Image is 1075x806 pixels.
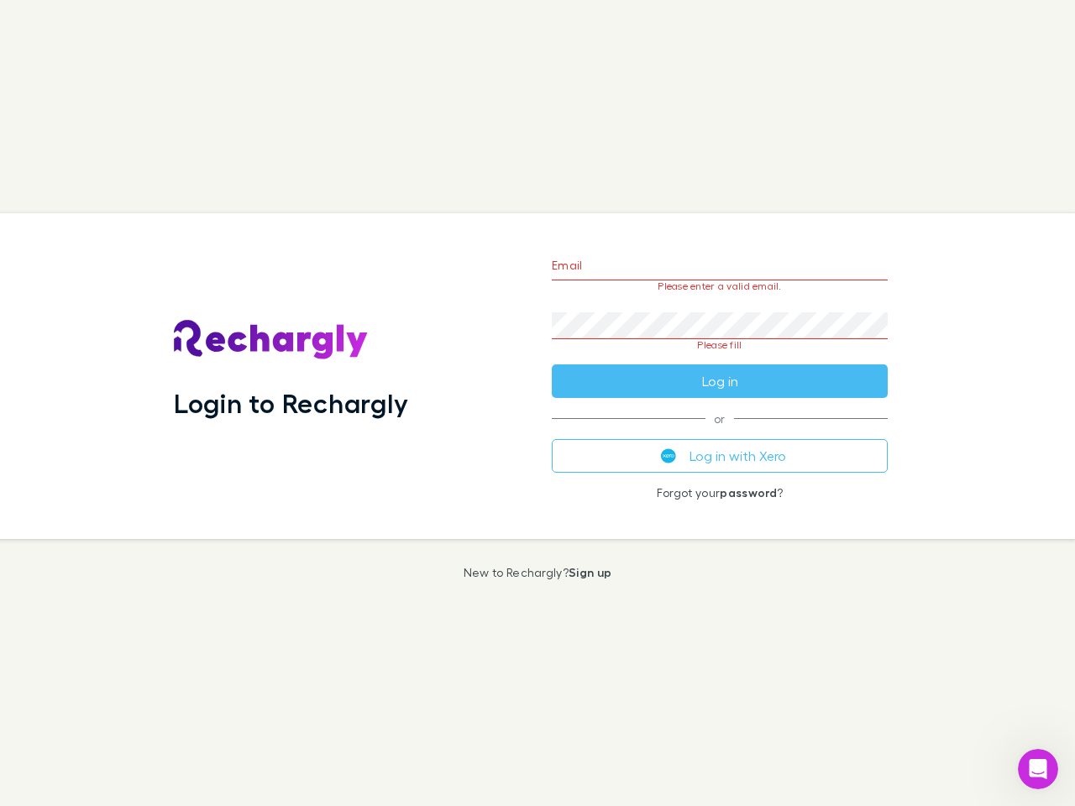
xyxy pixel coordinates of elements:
[174,320,369,360] img: Rechargly's Logo
[661,448,676,463] img: Xero's logo
[552,364,888,398] button: Log in
[552,339,888,351] p: Please fill
[720,485,777,500] a: password
[552,418,888,419] span: or
[1018,749,1058,789] iframe: Intercom live chat
[174,387,408,419] h1: Login to Rechargly
[464,566,612,579] p: New to Rechargly?
[569,565,611,579] a: Sign up
[552,280,888,292] p: Please enter a valid email.
[552,486,888,500] p: Forgot your ?
[552,439,888,473] button: Log in with Xero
